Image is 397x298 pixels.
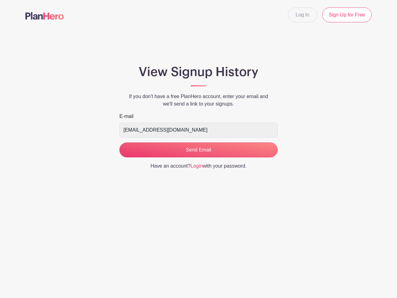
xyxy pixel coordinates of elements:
a: Log In [288,7,317,22]
h1: View Signup History [119,65,278,79]
a: Login [190,163,203,169]
input: Send Email [119,142,278,157]
img: logo-507f7623f17ff9eddc593b1ce0a138ce2505c220e1c5a4e2b4648c50719b7d32.svg [25,12,64,20]
label: E-mail [119,113,133,120]
a: Sign Up for Free [322,7,372,22]
p: Have an account? with your password. [119,162,278,170]
input: e.g. julie@eventco.com [119,123,278,138]
p: If you don't have a free PlanHero account, enter your email and we'll send a link to your signups. [119,93,278,108]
